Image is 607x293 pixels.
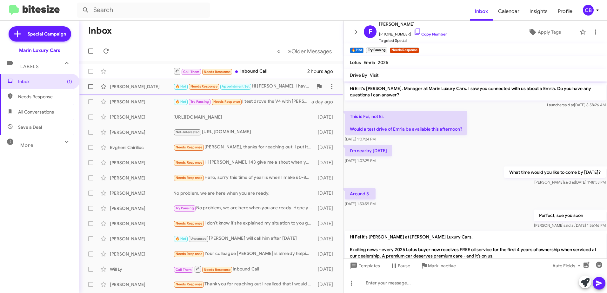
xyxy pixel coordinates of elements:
[274,45,336,58] nav: Page navigation example
[110,266,173,272] div: Will Ly
[77,3,210,18] input: Search
[176,145,203,149] span: Needs Response
[110,144,173,151] div: Evgheni Chiriliuc
[176,221,203,225] span: Needs Response
[493,2,524,21] a: Calendar
[414,32,447,36] a: Copy Number
[390,48,419,53] small: Needs Response
[311,99,338,105] div: a day ago
[19,47,60,54] div: Marin Luxury Cars
[173,144,315,151] div: [PERSON_NAME], thanks for reaching out. I put it on pause for now, still thinking on the make.
[204,268,231,272] span: Needs Response
[18,124,42,130] span: Save a Deal
[345,158,376,163] span: [DATE] 1:07:29 PM
[176,268,192,272] span: Call Them
[345,111,467,135] p: This is Fei, not Ei. Would a test drive of Emria be available this afternoon?
[110,129,173,135] div: [PERSON_NAME]
[364,60,375,65] span: Emria
[307,68,338,75] div: 2 hours ago
[277,47,281,55] span: «
[67,78,72,85] span: (1)
[176,160,203,165] span: Needs Response
[583,5,594,16] div: CB
[315,220,338,227] div: [DATE]
[428,260,456,271] span: Mark Inactive
[18,94,72,100] span: Needs Response
[385,260,415,271] button: Pause
[524,2,553,21] a: Insights
[88,26,112,36] h1: Inbox
[370,72,378,78] span: Visit
[315,114,338,120] div: [DATE]
[538,26,561,38] span: Apply Tags
[9,26,71,42] a: Special Campaign
[173,114,315,120] div: [URL][DOMAIN_NAME]
[173,265,315,273] div: Inbound Call
[315,129,338,135] div: [DATE]
[534,180,606,185] span: [PERSON_NAME] [DATE] 1:48:53 PM
[379,20,447,28] span: [PERSON_NAME]
[552,260,583,271] span: Auto Fields
[173,235,315,242] div: [PERSON_NAME] will call him after [DATE]
[222,84,250,88] span: Appointment Set
[110,99,173,105] div: [PERSON_NAME]
[173,128,315,136] div: [URL][DOMAIN_NAME]
[315,160,338,166] div: [DATE]
[173,281,315,288] div: Thank you for reaching out I realized that I would like to have a CPO vehicle
[547,102,606,107] span: Launcher [DATE] 8:58:26 AM
[20,142,33,148] span: More
[345,201,376,206] span: [DATE] 1:53:59 PM
[345,83,606,101] p: Hi Ei it's [PERSON_NAME], Manager at Marin Luxury Cars. I saw you connected with us about a Emria...
[315,281,338,288] div: [DATE]
[398,260,410,271] span: Pause
[345,231,606,274] p: Hi Fei it's [PERSON_NAME] at [PERSON_NAME] Luxury Cars. Exciting news - every 2025 Lotus buyer no...
[176,84,186,88] span: 🔥 Hot
[110,220,173,227] div: [PERSON_NAME]
[547,260,588,271] button: Auto Fields
[415,260,461,271] button: Mark Inactive
[110,281,173,288] div: [PERSON_NAME]
[110,205,173,212] div: [PERSON_NAME]
[345,188,376,199] p: Around 3
[534,210,606,221] p: Perfect, see you soon
[288,47,291,55] span: »
[110,236,173,242] div: [PERSON_NAME]
[173,220,315,227] div: I don't know if she explained my situation to you guys at all?
[110,83,173,90] div: [PERSON_NAME][DATE]
[176,237,186,241] span: 🔥 Hot
[176,282,203,286] span: Needs Response
[349,260,380,271] span: Templates
[378,60,388,65] span: 2025
[534,223,606,228] span: [PERSON_NAME] [DATE] 1:56:46 PM
[110,160,173,166] div: [PERSON_NAME]
[213,100,240,104] span: Needs Response
[273,45,284,58] button: Previous
[315,236,338,242] div: [DATE]
[183,70,200,74] span: Call Them
[379,28,447,37] span: [PHONE_NUMBER]
[315,175,338,181] div: [DATE]
[345,137,376,141] span: [DATE] 1:07:24 PM
[190,237,207,241] span: Unpaused
[379,37,447,44] span: Targeted Special
[176,206,194,210] span: Try Pausing
[190,100,209,104] span: Try Pausing
[173,205,315,212] div: No problem, we are here when you are ready. Hope you have a great weekend!
[173,98,311,105] div: I test drove the V4 with [PERSON_NAME] the other day. Will circle back with him in late November,...
[110,251,173,257] div: [PERSON_NAME]
[563,102,574,107] span: said at
[190,84,217,88] span: Needs Response
[350,72,367,78] span: Drive By
[345,145,392,156] p: I'm nearby [DATE]
[110,190,173,196] div: [PERSON_NAME]
[315,144,338,151] div: [DATE]
[173,159,315,166] div: Hi [PERSON_NAME], 143 give me a shout when you get a chance
[110,114,173,120] div: [PERSON_NAME]
[470,2,493,21] a: Inbox
[564,223,575,228] span: said at
[553,2,577,21] a: Profile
